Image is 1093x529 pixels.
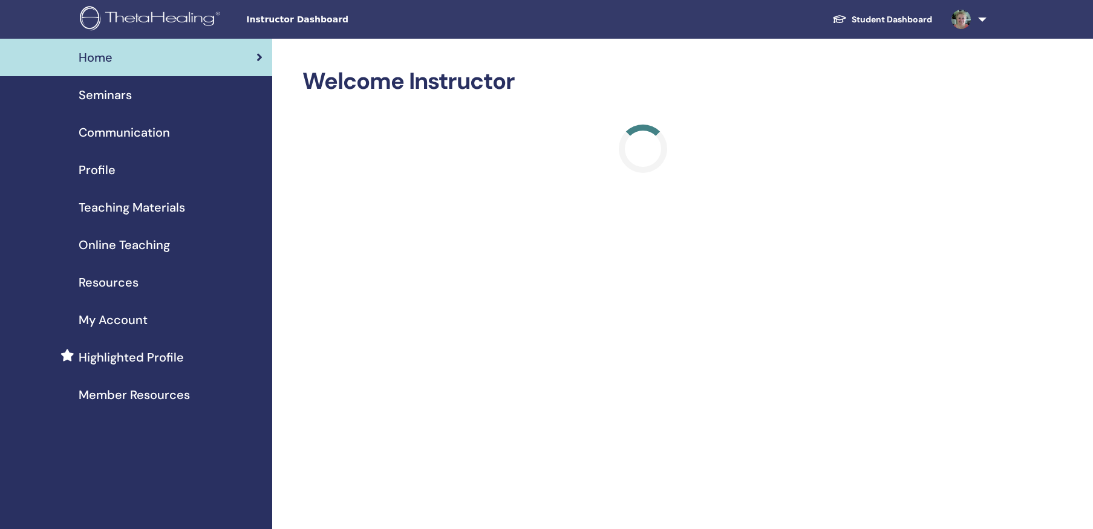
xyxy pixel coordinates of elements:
span: My Account [79,311,148,329]
span: Member Resources [79,386,190,404]
span: Home [79,48,113,67]
span: Profile [79,161,116,179]
a: Student Dashboard [823,8,942,31]
span: Online Teaching [79,236,170,254]
img: default.png [951,10,971,29]
h2: Welcome Instructor [302,68,983,96]
span: Teaching Materials [79,198,185,216]
span: Instructor Dashboard [246,13,428,26]
span: Communication [79,123,170,141]
span: Resources [79,273,139,291]
span: Highlighted Profile [79,348,184,366]
span: Seminars [79,86,132,104]
img: graduation-cap-white.svg [832,14,847,24]
img: logo.png [80,6,224,33]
